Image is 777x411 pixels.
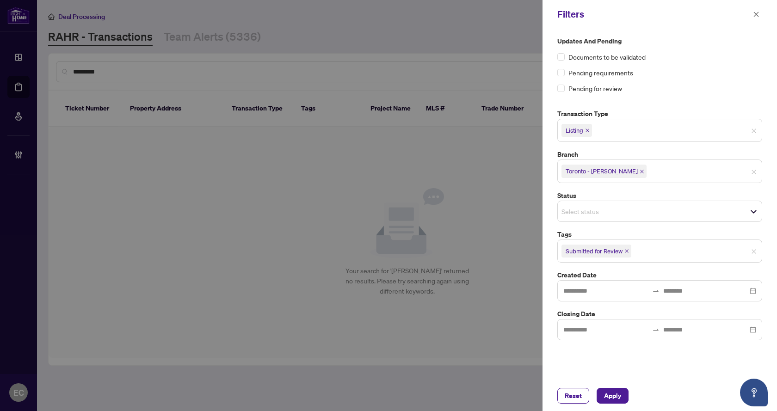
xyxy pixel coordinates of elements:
[566,246,623,256] span: Submitted for Review
[561,245,631,258] span: Submitted for Review
[751,169,757,175] span: close
[557,309,762,319] label: Closing Date
[557,36,762,46] label: Updates and Pending
[566,126,583,135] span: Listing
[597,388,629,404] button: Apply
[568,83,622,93] span: Pending for review
[652,287,660,294] span: to
[652,326,660,333] span: swap-right
[751,249,757,254] span: close
[585,128,590,133] span: close
[640,169,644,174] span: close
[753,11,759,18] span: close
[557,7,750,21] div: Filters
[565,388,582,403] span: Reset
[557,149,762,159] label: Branch
[561,165,647,178] span: Toronto - Don Mills
[557,190,762,201] label: Status
[566,166,638,176] span: Toronto - [PERSON_NAME]
[624,249,629,253] span: close
[557,109,762,119] label: Transaction Type
[557,229,762,239] label: Tags
[604,388,621,403] span: Apply
[557,270,762,280] label: Created Date
[568,52,646,62] span: Documents to be validated
[561,124,592,137] span: Listing
[740,379,768,406] button: Open asap
[652,326,660,333] span: to
[652,287,660,294] span: swap-right
[557,388,589,404] button: Reset
[568,67,633,78] span: Pending requirements
[751,128,757,134] span: close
